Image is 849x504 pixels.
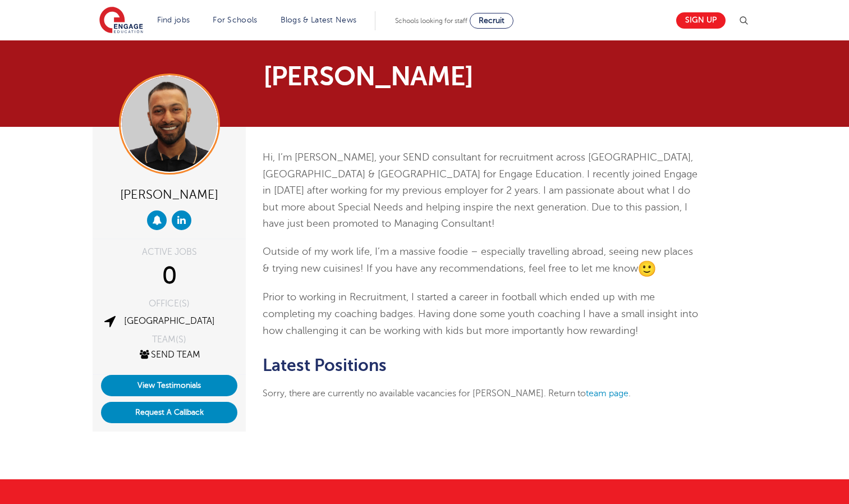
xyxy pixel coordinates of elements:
a: Recruit [470,13,513,29]
a: Sign up [676,12,726,29]
img: Engage Education [99,7,143,35]
h1: [PERSON_NAME] [263,63,530,90]
a: Blogs & Latest News [281,16,357,24]
img: ? [638,260,656,278]
span: Hi, I’m [PERSON_NAME], your SEND consultant for recruitment across [GEOGRAPHIC_DATA], [GEOGRAPHIC... [263,152,697,229]
div: OFFICE(S) [101,299,237,308]
span: Outside of my work life, I’m a massive foodie – especially travelling abroad, seeing new places &... [263,246,693,274]
a: View Testimonials [101,375,237,396]
a: For Schools [213,16,257,24]
button: Request A Callback [101,402,237,423]
div: ACTIVE JOBS [101,248,237,256]
a: Find jobs [157,16,190,24]
div: [PERSON_NAME] [101,183,237,205]
a: SEND Team [138,350,200,360]
a: [GEOGRAPHIC_DATA] [124,316,215,326]
div: 0 [101,262,237,290]
span: Prior to working in Recruitment, I started a career in football which ended up with me completing... [263,291,698,336]
h2: Latest Positions [263,356,700,375]
p: Sorry, there are currently no available vacancies for [PERSON_NAME]. Return to . [263,386,700,401]
span: Recruit [479,16,504,25]
span: Schools looking for staff [395,17,467,25]
a: team page [586,388,628,398]
div: TEAM(S) [101,335,237,344]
